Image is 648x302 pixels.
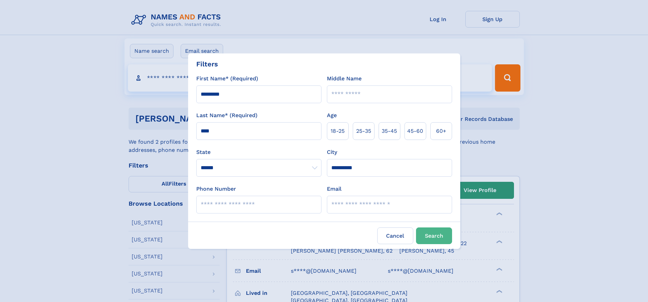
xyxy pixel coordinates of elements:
span: 45‑60 [407,127,423,135]
label: Middle Name [327,75,362,83]
label: Last Name* (Required) [196,111,257,120]
label: First Name* (Required) [196,75,258,83]
button: Search [416,227,452,244]
span: 18‑25 [331,127,345,135]
label: Cancel [377,227,413,244]
label: Age [327,111,337,120]
label: Email [327,185,342,193]
div: Filters [196,59,218,69]
label: State [196,148,321,156]
span: 35‑45 [382,127,397,135]
label: City [327,148,337,156]
span: 60+ [436,127,446,135]
span: 25‑35 [356,127,371,135]
label: Phone Number [196,185,236,193]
